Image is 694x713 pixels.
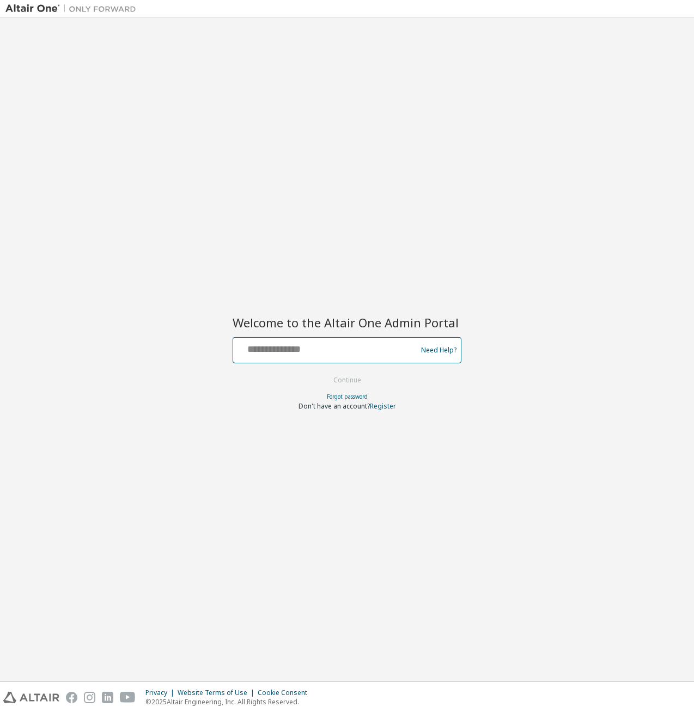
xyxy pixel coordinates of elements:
[84,692,95,703] img: instagram.svg
[258,688,314,697] div: Cookie Consent
[178,688,258,697] div: Website Terms of Use
[102,692,113,703] img: linkedin.svg
[327,393,368,400] a: Forgot password
[370,401,396,411] a: Register
[145,688,178,697] div: Privacy
[66,692,77,703] img: facebook.svg
[145,697,314,706] p: © 2025 Altair Engineering, Inc. All Rights Reserved.
[233,315,461,330] h2: Welcome to the Altair One Admin Portal
[299,401,370,411] span: Don't have an account?
[120,692,136,703] img: youtube.svg
[5,3,142,14] img: Altair One
[3,692,59,703] img: altair_logo.svg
